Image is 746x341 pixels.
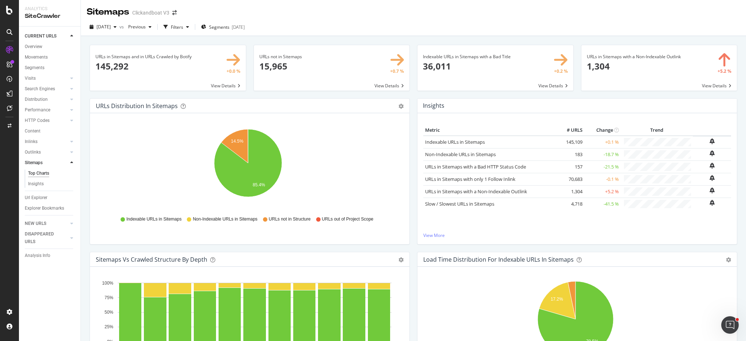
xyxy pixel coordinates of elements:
div: SiteCrawler [25,12,75,20]
div: Search Engines [25,85,55,93]
th: Change [584,125,621,136]
div: Inlinks [25,138,38,146]
div: Load Time Distribution for Indexable URLs in Sitemaps [423,256,574,263]
span: URLs out of Project Scope [322,216,373,222]
text: 50% [105,310,113,315]
a: URLs in Sitemaps with a Non-Indexable Outlink [425,188,527,195]
text: 75% [105,295,113,300]
span: 2025 Aug. 17th [97,24,111,30]
a: Performance [25,106,68,114]
td: 157 [555,160,584,173]
div: Top Charts [28,170,49,177]
div: Performance [25,106,50,114]
td: +5.2 % [584,185,621,198]
span: vs [119,24,125,30]
text: 85.4% [253,183,265,188]
a: Slow / Slowest URLs in Sitemaps [425,201,494,207]
div: arrow-right-arrow-left [172,10,177,15]
div: bell-plus [710,138,715,144]
a: Movements [25,53,75,61]
td: 4,718 [555,198,584,210]
a: Top Charts [28,170,75,177]
td: 183 [555,148,584,160]
td: -21.5 % [584,160,621,173]
div: Insights [28,180,44,188]
th: # URLS [555,125,584,136]
div: bell-plus [710,175,715,181]
td: 145,109 [555,136,584,148]
span: Non-Indexable URLs in Sitemaps [193,216,257,222]
a: DISAPPEARED URLS [25,230,68,246]
iframe: Intercom live chat [721,316,739,334]
div: Content [25,127,40,135]
button: Previous [125,21,154,33]
span: Segments [209,24,229,30]
div: Analysis Info [25,252,50,259]
div: [DATE] [232,24,245,30]
a: NEW URLS [25,220,68,227]
h4: Insights [423,101,444,111]
a: View More [423,232,731,238]
a: Outlinks [25,148,68,156]
a: Segments [25,64,75,72]
button: Segments[DATE] [198,21,248,33]
div: Clickandboat V3 [132,9,169,16]
text: 100% [102,281,113,286]
button: [DATE] [87,21,119,33]
div: bell-plus [710,187,715,193]
div: Segments [25,64,44,72]
a: Visits [25,75,68,82]
a: URLs in Sitemaps with a Bad HTTP Status Code [425,163,526,170]
div: Sitemaps [25,159,43,167]
div: NEW URLS [25,220,46,227]
span: Previous [125,24,146,30]
a: Indexable URLs in Sitemaps [425,139,485,145]
div: bell-plus [710,150,715,156]
div: bell-plus [710,163,715,168]
span: Indexable URLs in Sitemaps [126,216,181,222]
a: URLs in Sitemaps with only 1 Follow Inlink [425,176,515,182]
span: URLs not in Structure [269,216,311,222]
button: Filters [161,21,192,33]
div: Outlinks [25,148,41,156]
div: gear [398,104,404,109]
div: Visits [25,75,36,82]
div: URLs Distribution in Sitemaps [96,102,178,110]
a: Sitemaps [25,159,68,167]
svg: A chart. [96,125,400,209]
div: Filters [171,24,183,30]
a: Analysis Info [25,252,75,259]
td: +0.1 % [584,136,621,148]
div: bell-plus [710,200,715,206]
td: 1,304 [555,185,584,198]
div: DISAPPEARED URLS [25,230,62,246]
td: -18.7 % [584,148,621,160]
a: Search Engines [25,85,68,93]
a: Explorer Bookmarks [25,205,75,212]
div: Analytics [25,6,75,12]
text: 25% [105,325,113,330]
div: Movements [25,53,48,61]
div: Sitemaps vs Crawled Structure by Depth [96,256,207,263]
a: Distribution [25,96,68,103]
a: Url Explorer [25,194,75,202]
a: HTTP Codes [25,117,68,124]
td: -0.1 % [584,173,621,185]
div: Explorer Bookmarks [25,205,64,212]
div: CURRENT URLS [25,32,56,40]
div: HTTP Codes [25,117,50,124]
div: gear [398,257,404,262]
a: Insights [28,180,75,188]
a: Content [25,127,75,135]
a: Overview [25,43,75,51]
td: -41.5 % [584,198,621,210]
a: Inlinks [25,138,68,146]
text: 17.2% [551,297,563,302]
text: 14.5% [231,139,243,144]
div: Url Explorer [25,194,47,202]
a: Non-Indexable URLs in Sitemaps [425,151,496,158]
div: Distribution [25,96,48,103]
td: 70,683 [555,173,584,185]
div: Sitemaps [87,6,129,18]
